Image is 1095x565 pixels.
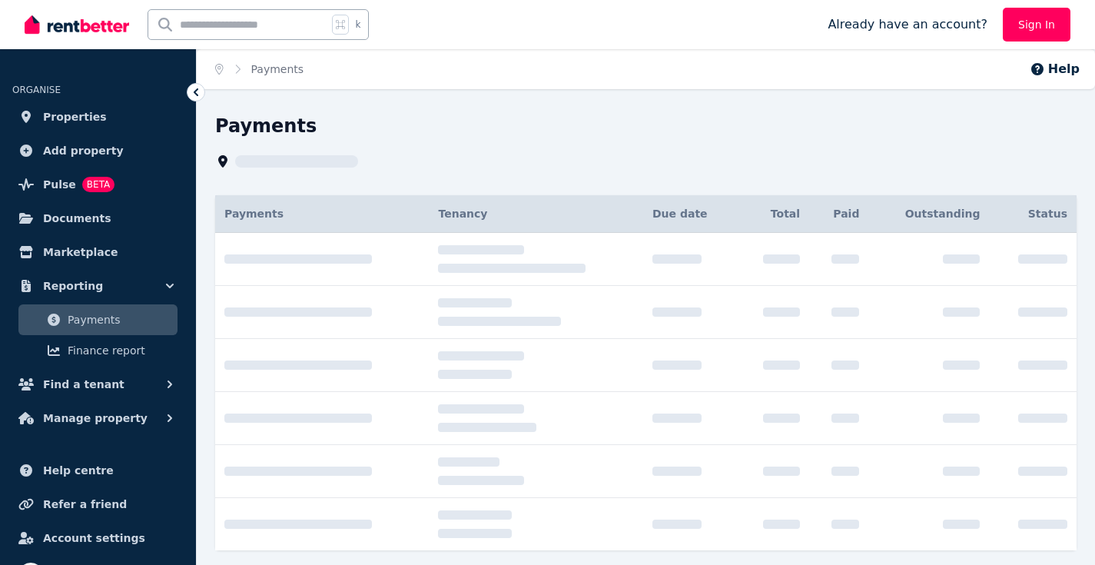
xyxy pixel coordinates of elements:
a: Sign In [1003,8,1070,42]
a: Marketplace [12,237,184,268]
a: Documents [12,203,184,234]
span: Payments [224,208,284,220]
span: Find a tenant [43,375,124,394]
th: Tenancy [429,195,642,233]
button: Help [1030,60,1080,78]
span: Finance report [68,341,171,360]
span: Payments [68,311,171,329]
a: PulseBETA [12,169,184,200]
button: Find a tenant [12,369,184,400]
a: Properties [12,101,184,132]
a: Add property [12,135,184,166]
a: Finance report [18,335,178,366]
h1: Payments [215,114,317,138]
span: Reporting [43,277,103,295]
span: BETA [82,177,114,192]
a: Refer a friend [12,489,184,520]
a: Payments [251,63,304,75]
span: k [355,18,360,31]
span: Refer a friend [43,495,127,513]
span: Already have an account? [828,15,987,34]
span: ORGANISE [12,85,61,95]
span: Documents [43,209,111,228]
span: Account settings [43,529,145,547]
th: Total [738,195,809,233]
span: Pulse [43,175,76,194]
span: Properties [43,108,107,126]
th: Status [989,195,1077,233]
a: Account settings [12,523,184,553]
img: RentBetter [25,13,129,36]
th: Paid [809,195,868,233]
span: Marketplace [43,243,118,261]
span: Add property [43,141,124,160]
a: Help centre [12,455,184,486]
th: Outstanding [868,195,989,233]
span: Help centre [43,461,114,480]
nav: Breadcrumb [197,49,322,89]
span: Manage property [43,409,148,427]
button: Manage property [12,403,184,434]
th: Due date [643,195,738,233]
a: Payments [18,304,178,335]
button: Reporting [12,271,184,301]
